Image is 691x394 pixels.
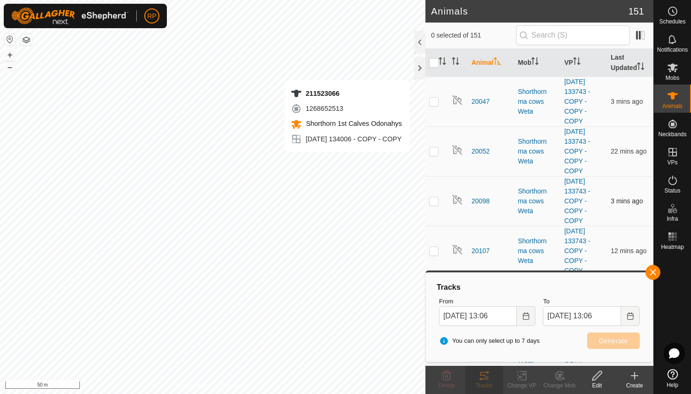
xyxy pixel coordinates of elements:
div: Change VP [503,381,541,390]
div: Shorthorn ma cows Weta [518,186,557,216]
span: Status [664,188,680,193]
img: returning off [452,144,463,155]
div: Edit [578,381,616,390]
span: Animals [662,103,683,109]
p-sorticon: Activate to sort [637,64,644,71]
span: Shorthorn 1st Calves Odonahys [304,120,402,127]
img: returning off [452,94,463,106]
span: Schedules [659,19,685,24]
div: Shorthorn ma cows Weta [518,137,557,166]
a: [DATE] 133743 - COPY - COPY - COPY [564,128,590,175]
a: Help [654,365,691,392]
a: Contact Us [222,382,250,390]
th: Animal [468,49,514,77]
a: Privacy Policy [175,382,211,390]
div: Tracks [435,282,644,293]
span: 15 Aug 2025 at 1:03 pm [611,197,643,205]
span: 20047 [471,97,490,107]
span: You can only select up to 7 days [439,336,540,346]
span: Mobs [666,75,679,81]
button: – [4,62,16,73]
button: Generate [587,332,640,349]
span: Delete [439,382,455,389]
button: Choose Date [621,306,640,326]
span: 15 Aug 2025 at 12:54 pm [611,247,646,255]
div: Shorthorn ma cows Weta [518,87,557,116]
th: VP [560,49,607,77]
p-sorticon: Activate to sort [494,59,501,66]
img: returning off [452,244,463,255]
p-sorticon: Activate to sort [452,59,459,66]
span: 15 Aug 2025 at 1:04 pm [611,98,643,105]
span: 20052 [471,147,490,156]
img: Gallagher Logo [11,8,129,24]
span: 20098 [471,196,490,206]
button: Choose Date [517,306,535,326]
span: RP [147,11,156,21]
button: Map Layers [21,34,32,46]
span: Notifications [657,47,688,53]
button: + [4,49,16,61]
th: Last Updated [607,49,653,77]
p-sorticon: Activate to sort [531,59,539,66]
span: Neckbands [658,131,686,137]
label: To [543,297,640,306]
button: Reset Map [4,34,16,45]
div: [DATE] 134006 - COPY - COPY [291,133,402,145]
span: Infra [667,216,678,222]
p-sorticon: Activate to sort [573,59,581,66]
div: Tracks [465,381,503,390]
span: Generate [599,337,628,345]
p-sorticon: Activate to sort [439,59,446,66]
span: 0 selected of 151 [431,31,516,40]
input: Search (S) [516,25,630,45]
span: 151 [628,4,644,18]
a: [DATE] 133743 - COPY - COPY - COPY [564,78,590,125]
div: Create [616,381,653,390]
div: Change Mob [541,381,578,390]
div: 1268652513 [291,103,402,114]
a: [DATE] 133743 - COPY - COPY - COPY [564,227,590,274]
span: 20107 [471,246,490,256]
label: From [439,297,536,306]
div: Shorthorn ma cows Weta [518,236,557,266]
img: returning off [452,194,463,205]
th: Mob [514,49,561,77]
span: 15 Aug 2025 at 12:45 pm [611,147,646,155]
h2: Animals [431,6,628,17]
a: [DATE] 133743 - COPY - COPY - COPY [564,178,590,224]
div: 211523066 [291,88,402,99]
span: VPs [667,160,677,165]
span: Help [667,382,678,388]
span: Heatmap [661,244,684,250]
